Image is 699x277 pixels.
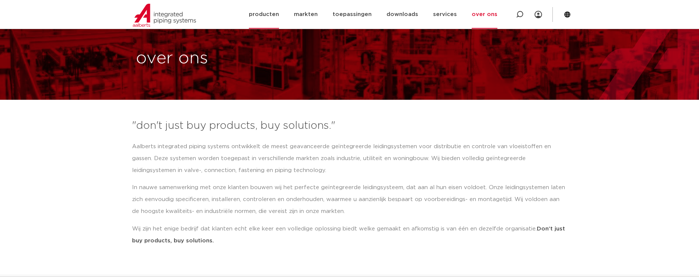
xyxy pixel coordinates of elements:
p: In nauwe samenwerking met onze klanten bouwen wij het perfecte geïntegreerde leidingsysteem, dat ... [132,182,567,217]
strong: Don’t just buy products, buy solutions. [132,226,565,243]
h1: over ons [136,47,346,70]
h3: "don't just buy products, buy solutions." [132,118,567,133]
p: Aalberts integrated piping systems ontwikkelt de meest geavanceerde geïntegreerde leidingsystemen... [132,141,567,176]
p: Wij zijn het enige bedrijf dat klanten echt elke keer een volledige oplossing biedt welke gemaakt... [132,223,567,247]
